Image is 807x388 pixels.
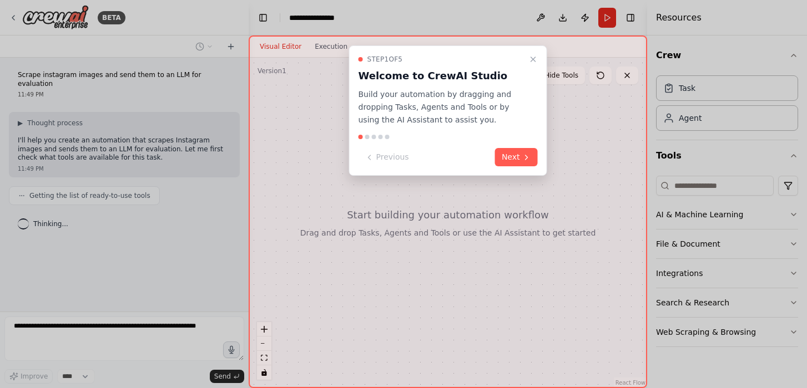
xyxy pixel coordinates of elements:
p: Build your automation by dragging and dropping Tasks, Agents and Tools or by using the AI Assista... [359,88,524,126]
button: Hide left sidebar [255,10,271,25]
h3: Welcome to CrewAI Studio [359,68,524,84]
button: Previous [359,148,416,166]
button: Next [495,148,538,166]
span: Step 1 of 5 [367,55,403,64]
button: Close walkthrough [527,53,540,66]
